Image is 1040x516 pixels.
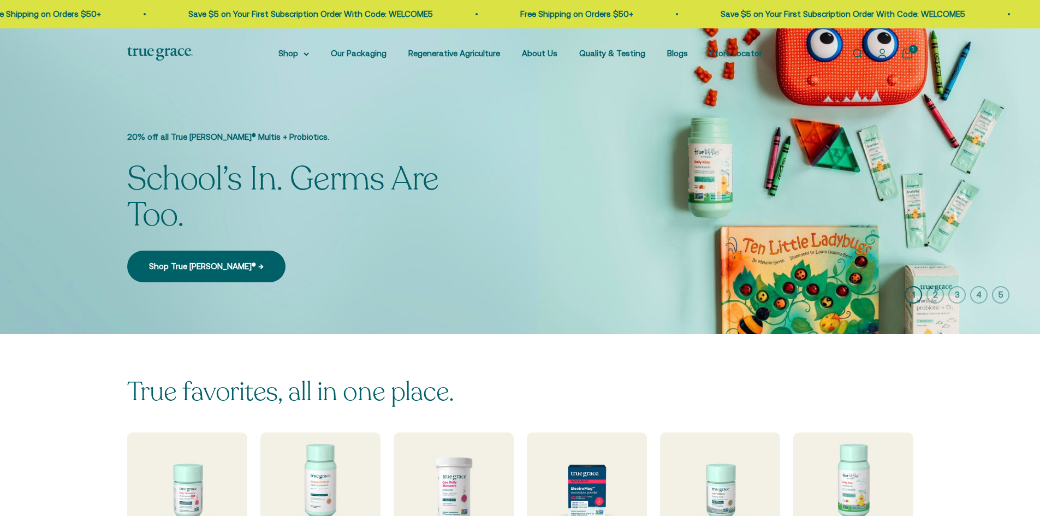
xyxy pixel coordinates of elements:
a: Store Locator [710,49,762,58]
button: 2 [926,286,944,304]
a: Our Packaging [331,49,387,58]
split-lines: School’s In. Germs Are Too. [127,157,439,238]
button: 1 [905,286,922,304]
a: Quality & Testing [579,49,645,58]
a: Free Shipping on Orders $50+ [420,9,533,19]
button: 4 [970,286,988,304]
a: Blogs [667,49,688,58]
cart-count: 1 [909,45,918,54]
p: 20% off all True [PERSON_NAME]® Multis + Probiotics. [127,131,488,144]
summary: Shop [278,47,309,60]
a: Regenerative Agriculture [408,49,500,58]
a: About Us [522,49,557,58]
a: Shop True [PERSON_NAME]® → [127,251,286,282]
split-lines: True favorites, all in one place. [127,374,454,410]
p: Save $5 on Your First Subscription Order With Code: WELCOME5 [88,8,332,21]
p: Save $5 on Your First Subscription Order With Code: WELCOME5 [620,8,865,21]
button: 3 [948,286,966,304]
button: 5 [992,286,1009,304]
